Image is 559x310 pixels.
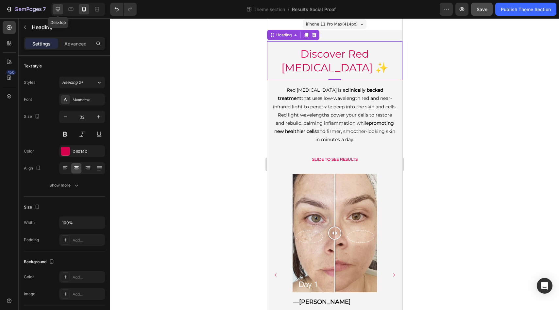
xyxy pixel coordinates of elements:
[24,291,35,297] div: Image
[24,97,32,102] div: Font
[24,274,34,280] div: Color
[24,179,105,191] button: Show more
[62,80,83,85] span: Heading 2*
[24,220,35,226] div: Width
[59,217,105,228] input: Auto
[495,3,556,16] button: Publish Theme Section
[24,237,39,243] div: Padding
[6,70,16,75] div: 450
[252,6,286,13] span: Theme section
[24,258,56,266] div: Background
[73,149,103,155] div: D6014D
[24,80,35,85] div: Styles
[32,40,51,47] p: Settings
[73,237,103,243] div: Add...
[24,148,34,154] div: Color
[59,77,105,88] button: Heading 2*
[49,182,80,189] div: Show more
[73,97,103,103] div: Montserrat
[32,23,102,31] p: Heading
[24,112,41,121] div: Size
[110,3,137,16] div: Undo/Redo
[501,6,551,13] div: Publish Theme Section
[24,63,42,69] div: Text style
[477,7,487,12] span: Save
[73,274,103,280] div: Add...
[24,164,42,173] div: Align
[73,291,103,297] div: Add...
[24,203,41,212] div: Size
[3,3,49,16] button: 7
[288,6,289,13] span: /
[43,5,46,13] p: 7
[292,6,336,13] span: Results Social Proof
[267,18,402,310] iframe: Design area
[537,278,552,294] div: Open Intercom Messenger
[64,40,87,47] p: Advanced
[471,3,493,16] button: Save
